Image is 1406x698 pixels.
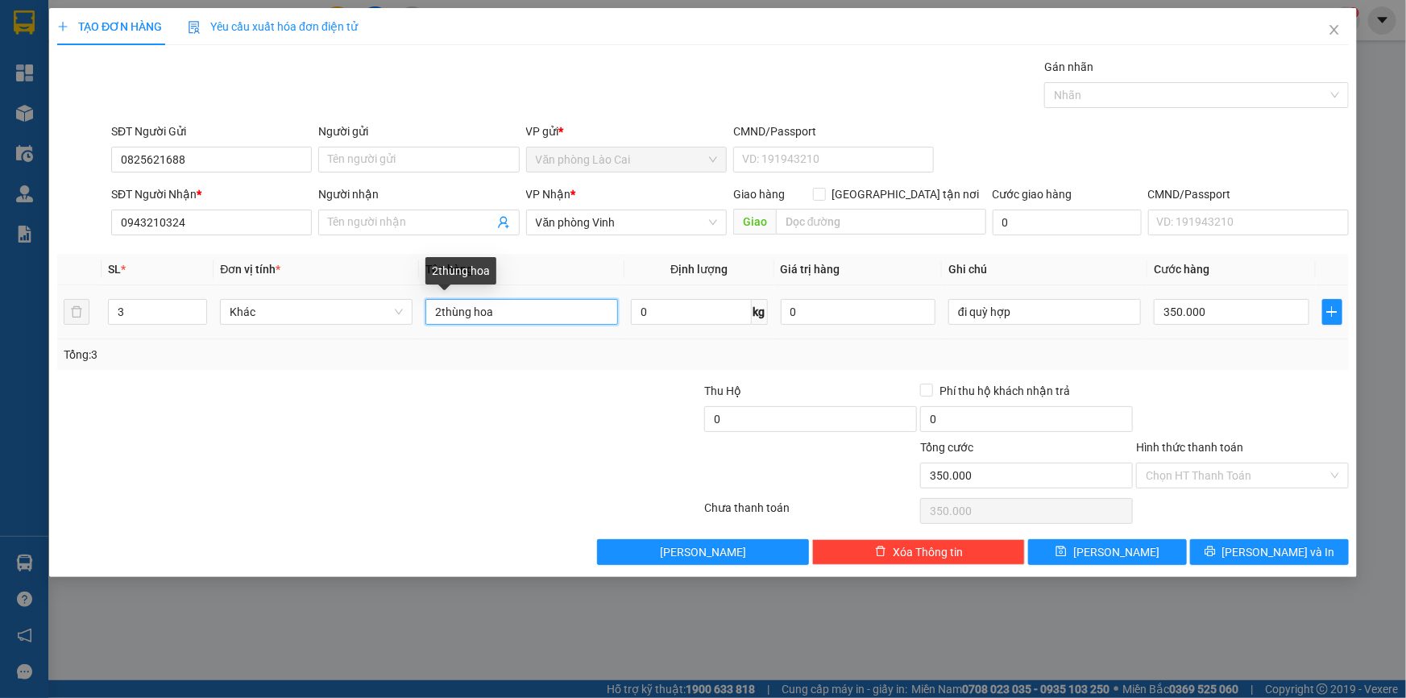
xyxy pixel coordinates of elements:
[1148,185,1349,203] div: CMND/Passport
[425,257,496,285] div: 2thùng hoa
[526,188,571,201] span: VP Nhận
[781,299,936,325] input: 0
[57,21,68,32] span: plus
[948,299,1141,325] input: Ghi Chú
[1322,299,1342,325] button: plus
[660,543,746,561] span: [PERSON_NAME]
[733,123,934,140] div: CMND/Passport
[188,21,201,34] img: icon
[1205,546,1216,559] span: printer
[893,543,963,561] span: Xóa Thông tin
[1136,441,1243,454] label: Hình thức thanh toán
[781,263,840,276] span: Giá trị hàng
[993,188,1072,201] label: Cước giao hàng
[188,20,358,33] span: Yêu cầu xuất hóa đơn điện tử
[536,210,717,235] span: Văn phòng Vinh
[318,185,519,203] div: Người nhận
[1154,263,1209,276] span: Cước hàng
[1328,23,1341,36] span: close
[597,539,810,565] button: [PERSON_NAME]
[1044,60,1093,73] label: Gán nhãn
[64,299,89,325] button: delete
[704,384,741,397] span: Thu Hộ
[1190,539,1349,565] button: printer[PERSON_NAME] và In
[933,382,1076,400] span: Phí thu hộ khách nhận trả
[318,123,519,140] div: Người gửi
[812,539,1025,565] button: deleteXóa Thông tin
[220,263,280,276] span: Đơn vị tính
[57,20,162,33] span: TẠO ĐƠN HÀNG
[776,209,986,235] input: Dọc đường
[703,499,919,527] div: Chưa thanh toán
[230,300,403,324] span: Khác
[826,185,986,203] span: [GEOGRAPHIC_DATA] tận nơi
[111,123,312,140] div: SĐT Người Gửi
[111,185,312,203] div: SĐT Người Nhận
[733,188,785,201] span: Giao hàng
[875,546,886,559] span: delete
[993,210,1142,235] input: Cước giao hàng
[108,263,121,276] span: SL
[1073,543,1159,561] span: [PERSON_NAME]
[1056,546,1067,559] span: save
[752,299,768,325] span: kg
[942,254,1147,285] th: Ghi chú
[497,216,510,229] span: user-add
[920,441,973,454] span: Tổng cước
[526,123,727,140] div: VP gửi
[1312,8,1357,53] button: Close
[1028,539,1187,565] button: save[PERSON_NAME]
[733,209,776,235] span: Giao
[1222,543,1335,561] span: [PERSON_NAME] và In
[536,147,717,172] span: Văn phòng Lào Cai
[670,263,728,276] span: Định lượng
[425,299,618,325] input: VD: Bàn, Ghế
[64,346,543,364] div: Tổng: 3
[1323,305,1342,318] span: plus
